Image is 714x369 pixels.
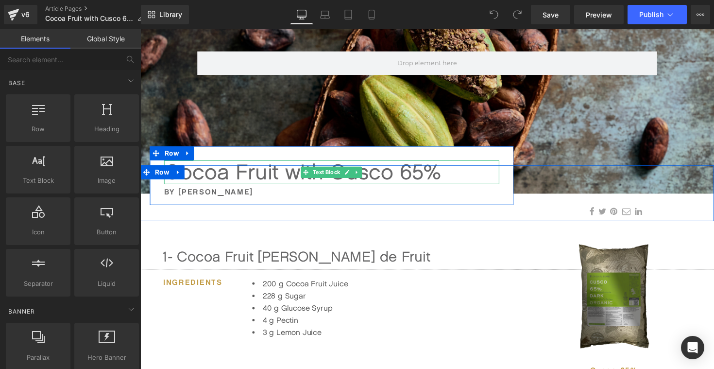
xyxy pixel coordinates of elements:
[42,120,55,135] a: Expand / Collapse
[9,227,68,237] span: Icon
[23,225,585,241] div: 1- Cocoa Fruit [PERSON_NAME] de Fruit
[484,5,504,24] button: Undo
[77,352,136,363] span: Hero Banner
[115,267,377,280] li: 228 g Sugar
[639,11,663,18] span: Publish
[4,5,37,24] a: v6
[574,5,624,24] a: Preview
[45,5,152,13] a: Article Pages
[313,5,337,24] a: Laptop
[586,10,612,20] span: Preview
[691,5,710,24] button: More
[77,227,136,237] span: Button
[13,140,33,154] span: Row
[77,279,136,289] span: Liquid
[19,8,32,21] div: v6
[115,280,377,293] li: 40 g Glucose Syrup
[159,10,182,19] span: Library
[115,305,377,317] li: 3 g Lemon Juice
[9,176,68,186] span: Text Block
[461,345,510,354] a: Cusco 65%
[7,307,36,316] span: Banner
[115,292,377,305] li: 4 g Pectin
[360,5,383,24] a: Mobile
[445,217,526,331] img: Cusco 65%
[9,279,68,289] span: Separator
[217,141,227,153] a: Expand / Collapse
[22,120,42,135] span: Row
[24,159,368,175] h1: By [PERSON_NAME]
[77,176,136,186] span: Image
[9,352,68,363] span: Parallax
[681,336,704,359] div: Open Intercom Messenger
[33,140,45,154] a: Expand / Collapse
[508,5,527,24] button: Redo
[115,255,377,267] li: 200 g Cocoa Fruit Juice
[9,124,68,134] span: Row
[70,29,141,49] a: Global Style
[543,10,559,20] span: Save
[175,141,207,153] span: Text Block
[141,5,189,24] a: New Library
[290,5,313,24] a: Desktop
[77,124,136,134] span: Heading
[7,78,26,88] span: Base
[45,15,134,22] span: Cocoa Fruit with Cusco 65%
[337,5,360,24] a: Tablet
[23,251,93,267] h1: Ingredients
[628,5,687,24] button: Publish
